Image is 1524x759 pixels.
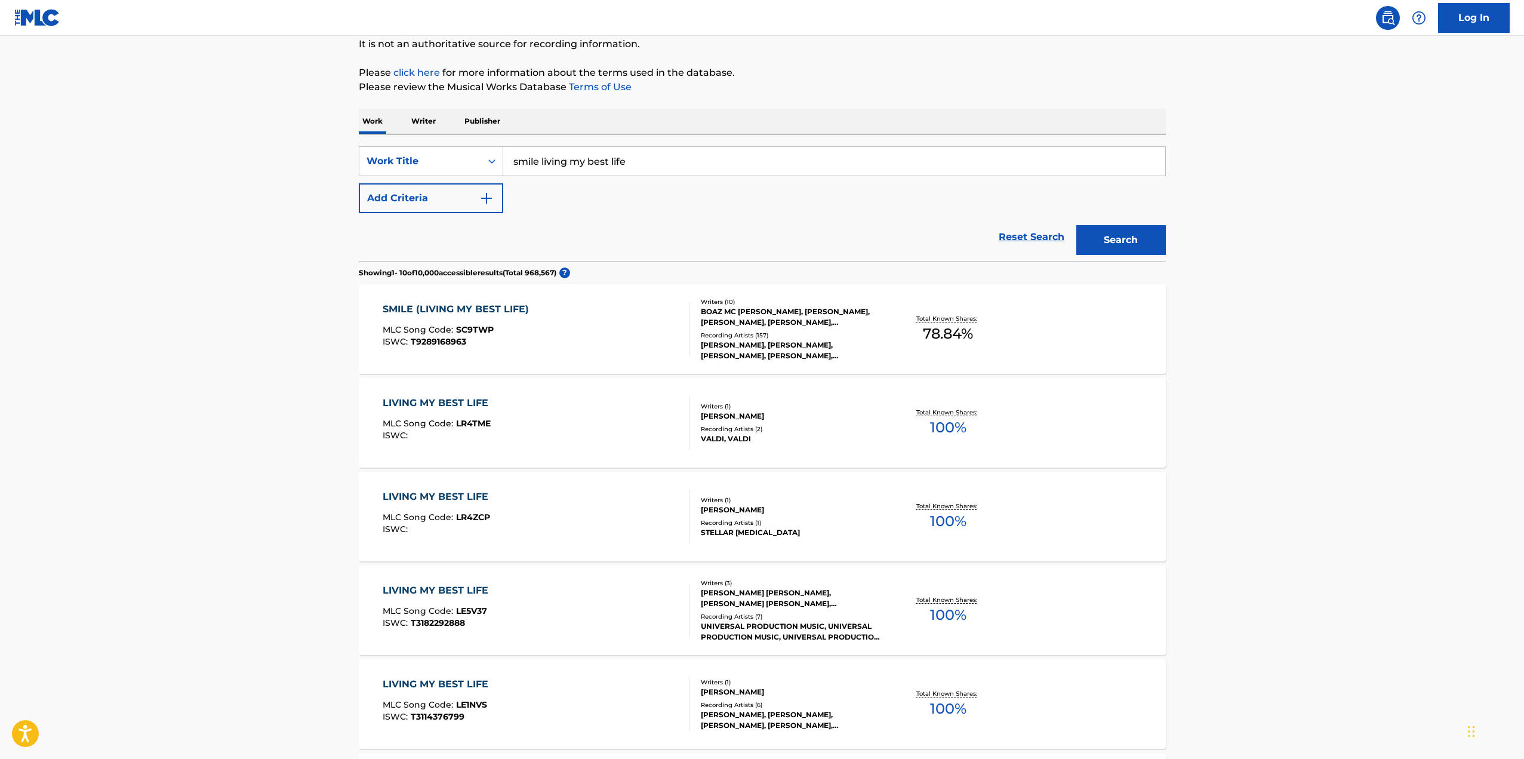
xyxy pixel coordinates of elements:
span: T3114376799 [411,711,464,722]
a: Log In [1438,3,1510,33]
span: T3182292888 [411,617,465,628]
p: It is not an authoritative source for recording information. [359,37,1166,51]
span: ISWC : [383,524,411,534]
div: BOAZ MC [PERSON_NAME], [PERSON_NAME], [PERSON_NAME], [PERSON_NAME], [PERSON_NAME], [PERSON_NAME],... [701,306,881,328]
span: ISWC : [383,711,411,722]
span: MLC Song Code : [383,512,456,523]
div: [PERSON_NAME], [PERSON_NAME], [PERSON_NAME], [PERSON_NAME], [PERSON_NAME] [701,709,881,731]
a: Public Search [1376,6,1400,30]
a: Reset Search [993,224,1070,250]
div: Writers ( 1 ) [701,402,881,411]
div: STELLAR [MEDICAL_DATA] [701,527,881,538]
div: VALDI, VALDI [701,434,881,444]
div: [PERSON_NAME] [701,505,881,515]
div: [PERSON_NAME], [PERSON_NAME], [PERSON_NAME], [PERSON_NAME], [PERSON_NAME] [701,340,881,361]
span: MLC Song Code : [383,324,456,335]
span: ISWC : [383,617,411,628]
p: Writer [408,109,439,134]
span: 100 % [930,511,966,532]
div: Work Title [367,154,474,168]
div: Recording Artists ( 1 ) [701,518,881,527]
div: Drag [1468,714,1475,749]
p: Total Known Shares: [916,408,980,417]
span: MLC Song Code : [383,699,456,710]
span: LE1NVS [456,699,487,710]
div: Writers ( 10 ) [701,297,881,306]
p: Publisher [461,109,504,134]
div: Writers ( 3 ) [701,579,881,588]
p: Showing 1 - 10 of 10,000 accessible results (Total 968,567 ) [359,268,556,278]
span: SC9TWP [456,324,494,335]
div: LIVING MY BEST LIFE [383,396,494,410]
a: LIVING MY BEST LIFEMLC Song Code:LR4TMEISWC:Writers (1)[PERSON_NAME]Recording Artists (2)VALDI, V... [359,378,1166,468]
img: MLC Logo [14,9,60,26]
span: MLC Song Code : [383,606,456,616]
span: LR4TME [456,418,491,429]
span: 100 % [930,417,966,438]
span: T9289168963 [411,336,466,347]
a: SMILE (LIVING MY BEST LIFE)MLC Song Code:SC9TWPISWC:T9289168963Writers (10)BOAZ MC [PERSON_NAME],... [359,284,1166,374]
div: UNIVERSAL PRODUCTION MUSIC, UNIVERSAL PRODUCTION MUSIC, UNIVERSAL PRODUCTION MUSIC, UNIVERSAL PRO... [701,621,881,643]
div: [PERSON_NAME] [701,411,881,422]
p: Please review the Musical Works Database [359,80,1166,94]
a: LIVING MY BEST LIFEMLC Song Code:LE5V37ISWC:T3182292888Writers (3)[PERSON_NAME] [PERSON_NAME], [P... [359,566,1166,655]
img: help [1412,11,1426,25]
a: LIVING MY BEST LIFEMLC Song Code:LR4ZCPISWC:Writers (1)[PERSON_NAME]Recording Artists (1)STELLAR ... [359,472,1166,561]
span: LE5V37 [456,606,487,616]
div: Writers ( 1 ) [701,678,881,687]
p: Work [359,109,386,134]
a: Terms of Use [567,81,632,93]
div: LIVING MY BEST LIFE [383,490,494,504]
div: Recording Artists ( 157 ) [701,331,881,340]
div: [PERSON_NAME] [PERSON_NAME], [PERSON_NAME] [PERSON_NAME], [PERSON_NAME] [701,588,881,609]
form: Search Form [359,146,1166,261]
span: 100 % [930,604,966,626]
div: [PERSON_NAME] [701,687,881,697]
p: Total Known Shares: [916,689,980,698]
p: Total Known Shares: [916,502,980,511]
span: 100 % [930,698,966,720]
a: LIVING MY BEST LIFEMLC Song Code:LE1NVSISWC:T3114376799Writers (1)[PERSON_NAME]Recording Artists ... [359,659,1166,749]
div: Recording Artists ( 6 ) [701,700,881,709]
div: Recording Artists ( 2 ) [701,425,881,434]
div: Recording Artists ( 7 ) [701,612,881,621]
div: Writers ( 1 ) [701,496,881,505]
p: Please for more information about the terms used in the database. [359,66,1166,80]
button: Search [1076,225,1166,255]
div: LIVING MY BEST LIFE [383,677,494,692]
p: Total Known Shares: [916,314,980,323]
img: search [1381,11,1395,25]
img: 9d2ae6d4665cec9f34b9.svg [479,191,494,205]
p: Total Known Shares: [916,595,980,604]
div: Help [1407,6,1431,30]
span: ISWC : [383,336,411,347]
span: MLC Song Code : [383,418,456,429]
span: 78.84 % [923,323,973,345]
button: Add Criteria [359,183,503,213]
a: click here [393,67,440,78]
span: ISWC : [383,430,411,441]
iframe: Chat Widget [1464,702,1524,759]
div: SMILE (LIVING MY BEST LIFE) [383,302,535,316]
div: LIVING MY BEST LIFE [383,583,494,598]
span: LR4ZCP [456,512,490,523]
span: ? [559,268,570,278]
